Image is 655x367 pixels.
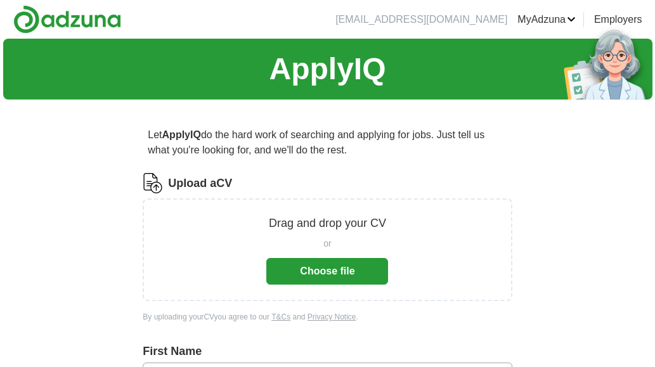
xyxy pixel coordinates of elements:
[517,12,576,27] a: MyAdzuna
[269,46,386,92] h1: ApplyIQ
[143,122,512,163] p: Let do the hard work of searching and applying for jobs. Just tell us what you're looking for, an...
[269,215,386,232] p: Drag and drop your CV
[594,12,642,27] a: Employers
[143,311,512,323] div: By uploading your CV you agree to our and .
[323,237,331,250] span: or
[143,343,512,360] label: First Name
[271,312,290,321] a: T&Cs
[162,129,201,140] strong: ApplyIQ
[266,258,388,285] button: Choose file
[143,173,163,193] img: CV Icon
[308,312,356,321] a: Privacy Notice
[168,175,232,192] label: Upload a CV
[13,5,121,34] img: Adzuna logo
[335,12,507,27] li: [EMAIL_ADDRESS][DOMAIN_NAME]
